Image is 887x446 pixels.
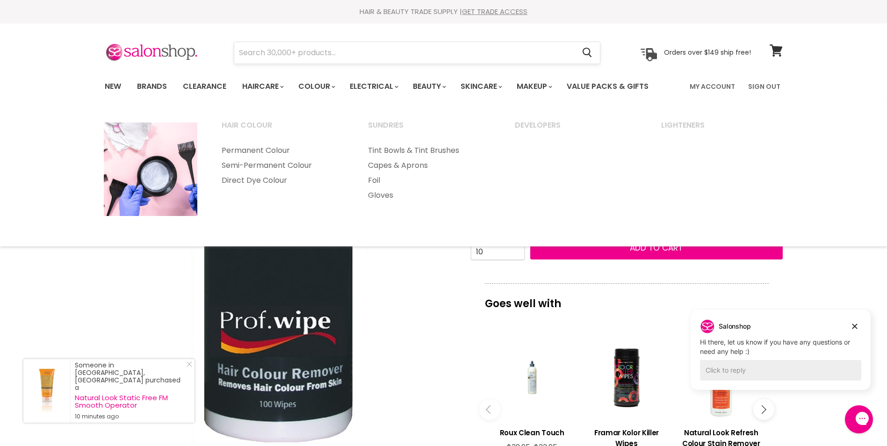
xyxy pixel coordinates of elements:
[406,77,452,96] a: Beauty
[75,394,185,409] a: Natural Look Static Free FM Smooth Operator
[356,188,501,203] a: Gloves
[530,237,783,260] button: Add to cart
[684,308,878,404] iframe: Gorgias live chat campaigns
[462,7,527,16] a: GET TRADE ACCESS
[75,361,185,420] div: Someone in [GEOGRAPHIC_DATA], [GEOGRAPHIC_DATA] purchased a
[234,42,575,64] input: Search
[454,77,508,96] a: Skincare
[187,361,192,367] svg: Close Icon
[234,42,600,64] form: Product
[343,77,404,96] a: Electrical
[664,48,751,57] p: Orders over $149 ship free!
[130,77,174,96] a: Brands
[93,73,794,100] nav: Main
[176,77,233,96] a: Clearance
[235,77,289,96] a: Haircare
[356,118,501,141] a: Sundries
[210,143,355,188] ul: Main menu
[743,77,786,96] a: Sign Out
[490,420,575,443] a: View product:Roux Clean Touch
[93,7,794,16] div: HAIR & BEAUTY TRADE SUPPLY |
[630,242,683,253] span: Add to cart
[98,73,670,100] ul: Main menu
[471,236,525,259] input: Quantity
[356,143,501,158] a: Tint Bowls & Tint Brushes
[75,413,185,420] small: 10 minutes ago
[510,77,558,96] a: Makeup
[503,118,648,141] a: Developers
[210,118,355,141] a: Hair Colour
[356,143,501,203] ul: Main menu
[291,77,341,96] a: Colour
[98,77,128,96] a: New
[684,77,741,96] a: My Account
[183,361,192,371] a: Close Notification
[210,143,355,158] a: Permanent Colour
[840,402,878,437] iframe: Gorgias live chat messenger
[575,42,600,64] button: Search
[356,173,501,188] a: Foil
[210,158,355,173] a: Semi-Permanent Colour
[23,359,70,423] a: Visit product page
[490,427,575,438] h3: Roux Clean Touch
[356,158,501,173] a: Capes & Aprons
[210,173,355,188] a: Direct Dye Colour
[560,77,656,96] a: Value Packs & Gifts
[649,118,794,141] a: Lighteners
[485,283,769,314] p: Goes well with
